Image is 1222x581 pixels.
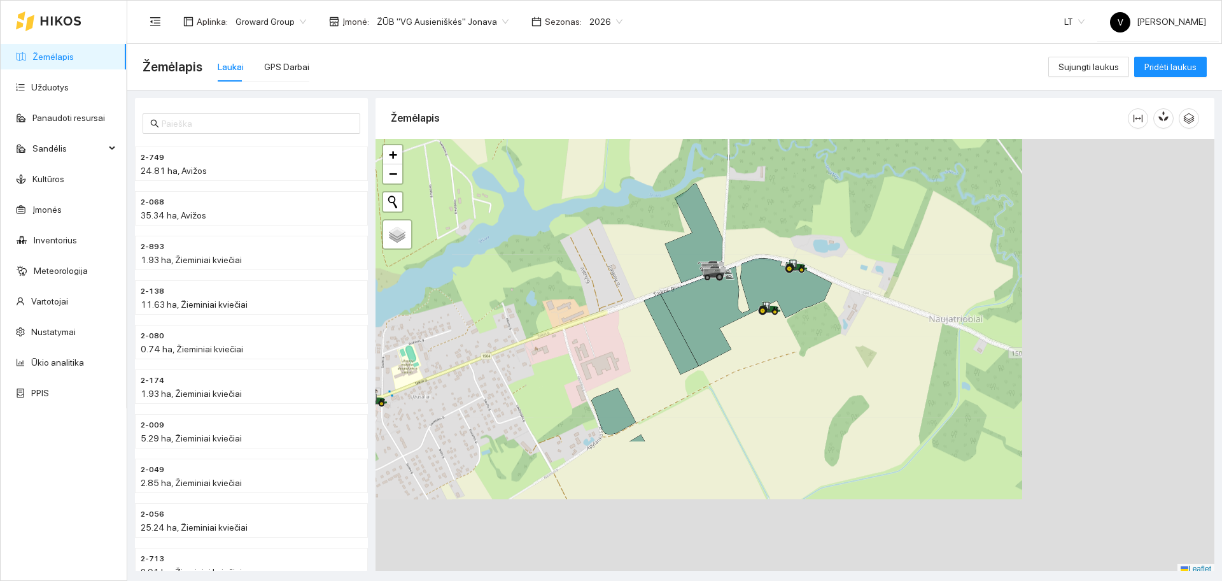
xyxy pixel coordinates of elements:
span: menu-fold [150,16,161,27]
span: 1.93 ha, Žieminiai kviečiai [141,389,242,399]
a: Panaudoti resursai [32,113,105,123]
span: 1.93 ha, Žieminiai kviečiai [141,255,242,265]
span: + [389,147,397,162]
a: Leaflet [1181,564,1211,573]
div: Laukai [218,60,244,74]
span: Sandėlis [32,136,105,161]
a: Zoom out [383,164,402,183]
div: GPS Darbai [264,60,309,74]
a: Sujungti laukus [1048,62,1129,72]
span: Žemėlapis [143,57,202,77]
div: Žemėlapis [391,100,1128,136]
span: LT [1064,12,1085,31]
span: 2-893 [141,241,164,253]
span: 2-749 [141,152,164,164]
span: calendar [531,17,542,27]
a: Kultūros [32,174,64,184]
span: 2-138 [141,285,164,298]
input: Paieška [162,117,353,131]
span: Aplinka : [197,15,228,29]
span: Groward Group [235,12,306,31]
a: Ūkio analitika [31,357,84,368]
button: Sujungti laukus [1048,57,1129,77]
span: Įmonė : [342,15,369,29]
a: Vartotojai [31,296,68,306]
span: 2-068 [141,196,164,208]
a: PPIS [31,388,49,398]
span: 2026 [589,12,622,31]
a: Pridėti laukus [1134,62,1207,72]
span: Sujungti laukus [1058,60,1119,74]
button: Initiate a new search [383,192,402,212]
button: menu-fold [143,9,168,34]
span: 5.29 ha, Žieminiai kviečiai [141,433,242,443]
span: 11.63 ha, Žieminiai kviečiai [141,299,248,310]
span: layout [183,17,193,27]
span: 35.34 ha, Avižos [141,210,206,220]
span: − [389,166,397,182]
span: search [150,119,159,128]
span: 2-713 [141,553,164,565]
span: 2.85 ha, Žieminiai kviečiai [141,478,242,488]
span: 25.24 ha, Žieminiai kviečiai [141,522,248,533]
a: Zoom in [383,145,402,164]
span: Pridėti laukus [1144,60,1197,74]
button: column-width [1128,108,1148,129]
span: 2-080 [141,330,164,342]
span: 24.81 ha, Avižos [141,166,207,176]
a: Įmonės [32,204,62,215]
span: shop [329,17,339,27]
span: column-width [1128,113,1148,124]
span: Sezonas : [545,15,582,29]
span: 0.74 ha, Žieminiai kviečiai [141,344,243,354]
a: Layers [383,220,411,248]
span: 2-056 [141,508,164,520]
span: 2.91 ha, Žieminiai kviečiai [141,567,242,577]
a: Nustatymai [31,327,76,337]
span: [PERSON_NAME] [1110,17,1206,27]
span: 2-049 [141,464,164,476]
span: 2-009 [141,419,164,431]
span: ŽŪB "VG Ausieniškės" Jonava [377,12,509,31]
a: Meteorologija [34,266,88,276]
a: Užduotys [31,82,69,92]
a: Inventorius [34,235,77,245]
button: Pridėti laukus [1134,57,1207,77]
span: V [1118,12,1123,32]
span: 2-174 [141,375,164,387]
a: Žemėlapis [32,52,74,62]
